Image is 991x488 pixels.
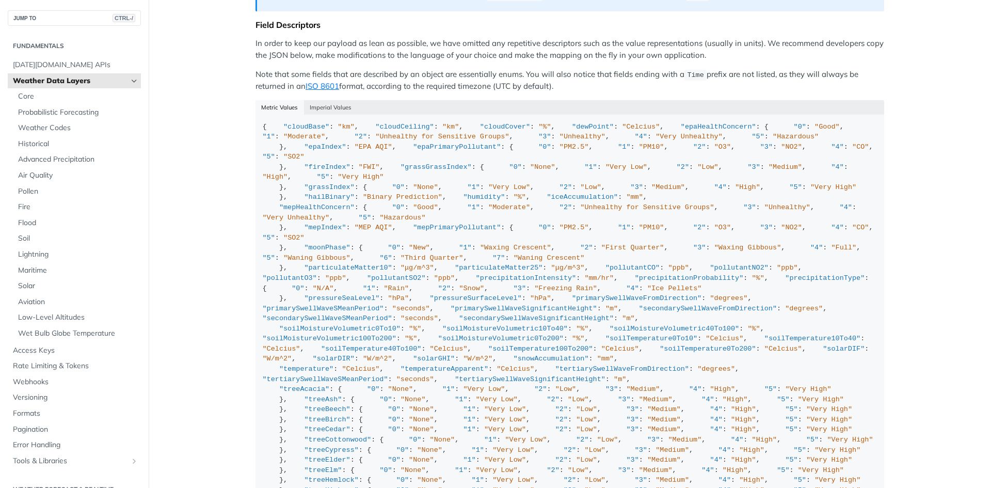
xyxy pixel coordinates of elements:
[13,361,138,371] span: Rate Limiting & Tokens
[18,218,138,228] span: Flood
[484,405,526,413] span: "Very Low"
[488,203,530,211] span: "Moderate"
[714,224,731,231] span: "O3"
[305,294,380,302] span: "pressureSeaLevel"
[785,385,831,393] span: "Very High"
[618,396,630,403] span: "3"
[305,193,355,201] span: "hailBinary"
[279,365,333,373] span: "temperature"
[305,405,350,413] span: "treeBeech"
[263,375,388,383] span: "tertiarySwellWaveSMeanPeriod"
[442,325,568,333] span: "soilMoistureVolumetric10To40"
[580,183,601,191] span: "Low"
[626,285,638,292] span: "4"
[731,405,756,413] span: "High"
[626,405,638,413] span: "3"
[639,224,664,231] span: "PM10"
[618,143,630,151] span: "1"
[8,10,141,26] button: JUMP TOCTRL-/
[13,120,141,136] a: Weather Codes
[342,365,379,373] span: "Celcius"
[8,343,141,358] a: Access Keys
[538,224,551,231] span: "0"
[18,123,138,133] span: Weather Codes
[392,183,405,191] span: "0"
[13,294,141,310] a: Aviation
[263,345,300,353] span: "Celcius"
[13,136,141,152] a: Historical
[622,123,660,131] span: "Celcius"
[572,335,584,342] span: "%"
[392,305,430,312] span: "seconds"
[693,224,706,231] span: "2"
[560,224,589,231] span: "PM2.5"
[263,254,275,262] span: "5"
[468,183,480,191] span: "1"
[13,89,141,104] a: Core
[455,264,542,272] span: "particulateMatter25"
[18,265,138,276] span: Maritime
[852,143,869,151] span: "CO"
[263,234,275,242] span: "5"
[355,224,392,231] span: "MEP AQI"
[375,123,434,131] span: "cloudCeiling"
[283,133,325,140] span: "Moderate"
[409,325,421,333] span: "%"
[392,203,405,211] span: "0"
[18,281,138,291] span: Solar
[832,163,844,171] span: "4"
[743,203,756,211] span: "3"
[514,193,526,201] span: "%"
[359,163,380,171] span: "FWI"
[305,163,350,171] span: "fireIndex"
[534,285,597,292] span: "Freezing Rain"
[363,355,392,363] span: "W/m^2"
[514,355,589,363] span: "snowAccumulation"
[283,123,329,131] span: "cloudBase"
[401,314,438,322] span: "seconds"
[434,274,455,282] span: "ppb"
[409,405,434,413] span: "None"
[760,143,773,151] span: "3"
[781,224,802,231] span: "NO2"
[639,396,673,403] span: "Medium"
[255,20,884,30] div: Field Descriptors
[735,183,760,191] span: "High"
[13,440,138,450] span: Error Handling
[560,133,605,140] span: "Unhealthy"
[618,224,630,231] span: "1"
[706,335,743,342] span: "Celcius"
[576,405,597,413] span: "Low"
[379,396,392,403] span: "0"
[677,163,689,171] span: "2"
[13,424,138,435] span: Pagination
[785,274,865,282] span: "precipitationType"
[305,224,346,231] span: "mepIndex"
[401,396,426,403] span: "None"
[714,244,781,251] span: "Waxing Gibbous"
[614,375,626,383] span: "m"
[764,203,810,211] span: "Unhealthy"
[459,244,471,251] span: "1"
[438,335,564,342] span: "soilMoistureVolumetric0To200"
[13,326,141,341] a: Wet Bulb Globe Temperature
[455,396,467,403] span: "1"
[660,345,756,353] span: "soilTemperature0To200"
[785,305,823,312] span: "degrees"
[785,405,797,413] span: "5"
[832,244,857,251] span: "Full"
[438,285,451,292] span: "2"
[8,437,141,453] a: Error Handling
[555,365,689,373] span: "tertiarySwellWaveFromDirection"
[769,163,802,171] span: "Medium"
[384,285,409,292] span: "Rain"
[631,183,643,191] span: "3"
[697,365,735,373] span: "degrees"
[305,244,350,251] span: "moonPhase"
[18,328,138,339] span: Wet Bulb Globe Temperature
[18,312,138,323] span: Low-Level Altitudes
[255,69,884,92] p: Note that some fields that are described by an object are essentially enums. You will also notice...
[681,123,756,131] span: "epaHealthConcern"
[605,264,660,272] span: "pollutantCO"
[130,457,138,465] button: Show subpages for Tools & Libraries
